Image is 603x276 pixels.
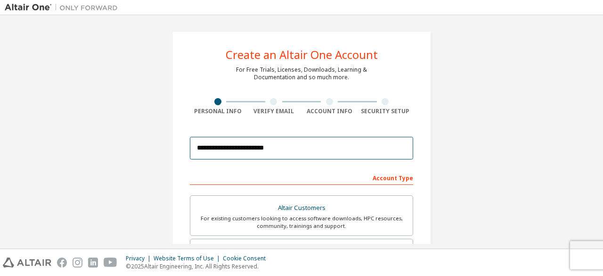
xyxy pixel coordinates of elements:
[196,201,407,215] div: Altair Customers
[246,108,302,115] div: Verify Email
[57,258,67,268] img: facebook.svg
[301,108,358,115] div: Account Info
[5,3,122,12] img: Altair One
[190,108,246,115] div: Personal Info
[104,258,117,268] img: youtube.svg
[226,49,378,60] div: Create an Altair One Account
[358,108,414,115] div: Security Setup
[154,255,223,262] div: Website Terms of Use
[190,170,413,185] div: Account Type
[236,66,367,81] div: For Free Trials, Licenses, Downloads, Learning & Documentation and so much more.
[126,255,154,262] div: Privacy
[126,262,271,270] p: © 2025 Altair Engineering, Inc. All Rights Reserved.
[223,255,271,262] div: Cookie Consent
[196,215,407,230] div: For existing customers looking to access software downloads, HPC resources, community, trainings ...
[3,258,51,268] img: altair_logo.svg
[88,258,98,268] img: linkedin.svg
[73,258,82,268] img: instagram.svg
